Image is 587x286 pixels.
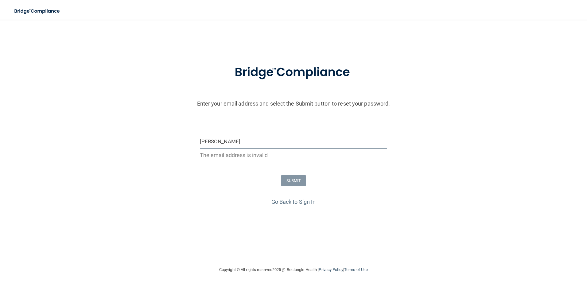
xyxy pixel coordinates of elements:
[271,199,316,205] a: Go Back to Sign In
[200,135,387,149] input: Email
[181,260,406,280] div: Copyright © All rights reserved 2025 @ Rectangle Health | |
[281,175,306,186] button: SUBMIT
[200,150,387,160] p: The email address is invalid
[222,56,365,88] img: bridge_compliance_login_screen.278c3ca4.svg
[344,267,368,272] a: Terms of Use
[9,5,66,17] img: bridge_compliance_login_screen.278c3ca4.svg
[319,267,343,272] a: Privacy Policy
